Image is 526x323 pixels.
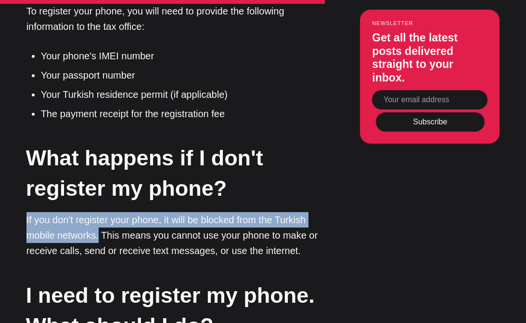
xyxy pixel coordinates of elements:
p: If you don't register your phone, it will be blocked from the Turkish mobile networks. This means... [26,212,330,258]
li: Your Turkish residence permit (if applicable) [41,87,330,102]
li: The payment receipt for the registration fee [41,107,330,121]
h3: Get all the latest posts delivered straight to your inbox. [372,31,488,84]
button: Subscribe [376,112,485,132]
h2: What happens if I don't register my phone? [26,143,329,203]
li: Your phone's IMEI number [41,49,330,63]
input: Your email address [372,91,488,110]
small: Newsletter [372,20,488,26]
li: Your passport number [41,68,330,82]
p: To register your phone, you will need to provide the following information to the tax office: [26,3,330,34]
